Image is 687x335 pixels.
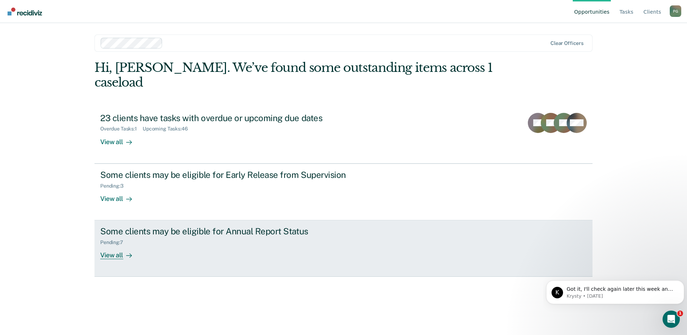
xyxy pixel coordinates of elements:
[100,170,352,180] div: Some clients may be eligible for Early Release from Supervision
[143,126,194,132] div: Upcoming Tasks : 46
[100,226,352,237] div: Some clients may be eligible for Annual Report Status
[670,5,681,17] button: Profile dropdown button
[100,126,143,132] div: Overdue Tasks : 1
[543,265,687,316] iframe: Intercom notifications message
[100,132,140,146] div: View all
[8,8,42,15] img: Recidiviz
[100,189,140,203] div: View all
[94,107,593,164] a: 23 clients have tasks with overdue or upcoming due datesOverdue Tasks:1Upcoming Tasks:46View all
[550,40,584,46] div: Clear officers
[100,245,140,260] div: View all
[663,311,680,328] iframe: Intercom live chat
[670,5,681,17] div: P G
[100,183,129,189] div: Pending : 3
[94,164,593,220] a: Some clients may be eligible for Early Release from SupervisionPending:3View all
[100,113,352,123] div: 23 clients have tasks with overdue or upcoming due dates
[677,311,683,316] span: 1
[94,220,593,277] a: Some clients may be eligible for Annual Report StatusPending:7View all
[94,60,493,90] div: Hi, [PERSON_NAME]. We’ve found some outstanding items across 1 caseload
[100,239,129,245] div: Pending : 7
